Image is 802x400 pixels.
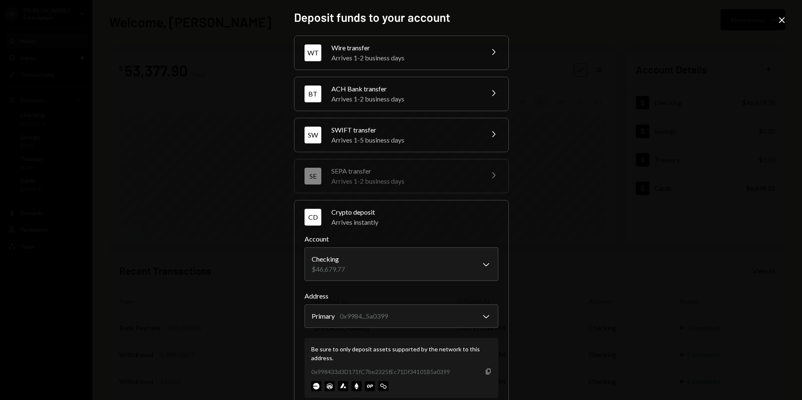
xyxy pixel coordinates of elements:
[331,207,498,217] div: Crypto deposit
[331,217,498,227] div: Arrives instantly
[294,159,508,193] button: SESEPA transferArrives 1-2 business days
[305,247,498,281] button: Account
[305,168,321,184] div: SE
[331,53,478,63] div: Arrives 1-2 business days
[331,125,478,135] div: SWIFT transfer
[294,200,508,234] button: CDCrypto depositArrives instantly
[340,311,388,321] div: 0x9984...5a0399
[305,304,498,328] button: Address
[294,118,508,152] button: SWSWIFT transferArrives 1-5 business days
[331,84,478,94] div: ACH Bank transfer
[311,367,450,376] div: 0x998433d3D171fC7be2325fEc71Df34101B5a0399
[325,381,335,391] img: arbitrum-mainnet
[305,44,321,61] div: WT
[305,234,498,398] div: CDCrypto depositArrives instantly
[331,166,478,176] div: SEPA transfer
[352,381,362,391] img: ethereum-mainnet
[305,234,498,244] label: Account
[294,9,508,26] h2: Deposit funds to your account
[338,381,348,391] img: avalanche-mainnet
[331,176,478,186] div: Arrives 1-2 business days
[311,381,321,391] img: base-mainnet
[331,94,478,104] div: Arrives 1-2 business days
[305,291,498,301] label: Address
[331,43,478,53] div: Wire transfer
[311,345,492,362] div: Be sure to only deposit assets supported by the network to this address.
[305,86,321,102] div: BT
[378,381,388,391] img: polygon-mainnet
[294,36,508,70] button: WTWire transferArrives 1-2 business days
[305,209,321,226] div: CD
[305,127,321,143] div: SW
[331,135,478,145] div: Arrives 1-5 business days
[294,77,508,111] button: BTACH Bank transferArrives 1-2 business days
[365,381,375,391] img: optimism-mainnet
